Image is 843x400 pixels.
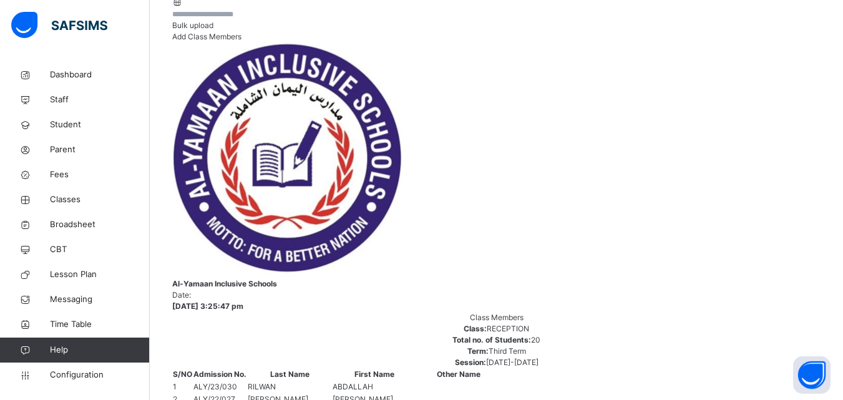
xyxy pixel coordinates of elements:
[467,346,489,356] span: Term:
[50,119,150,131] span: Student
[172,368,193,381] th: S/NO
[332,368,417,381] th: First Name
[452,335,531,344] span: Total no. of Students:
[50,293,150,306] span: Messaging
[470,313,524,322] span: Class Members
[417,368,500,381] th: Other Name
[50,69,150,81] span: Dashboard
[50,344,149,356] span: Help
[486,358,538,367] span: [DATE]-[DATE]
[793,356,831,394] button: Open asap
[172,381,193,393] td: 1
[50,94,150,106] span: Staff
[193,368,247,381] th: Admission No.
[50,268,150,281] span: Lesson Plan
[455,358,486,367] span: Session:
[172,21,213,30] span: Bulk upload
[50,144,150,156] span: Parent
[172,301,821,312] span: [DATE] 3:25:47 pm
[50,243,150,256] span: CBT
[531,335,540,344] span: 20
[487,324,529,333] span: RECEPTION
[50,369,149,381] span: Configuration
[247,368,332,381] th: Last Name
[247,381,332,393] td: RILWAN
[50,193,150,206] span: Classes
[193,381,247,393] td: ALY/23/030
[50,218,150,231] span: Broadsheet
[464,324,487,333] span: Class:
[332,381,417,393] td: ABDALLAH
[172,278,821,290] span: Al-Yamaan Inclusive Schools
[172,42,404,278] img: alyaamanschools.png
[50,318,150,331] span: Time Table
[172,32,241,41] span: Add Class Members
[50,168,150,181] span: Fees
[11,12,107,38] img: safsims
[172,290,191,300] span: Date:
[489,346,526,356] span: Third Term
